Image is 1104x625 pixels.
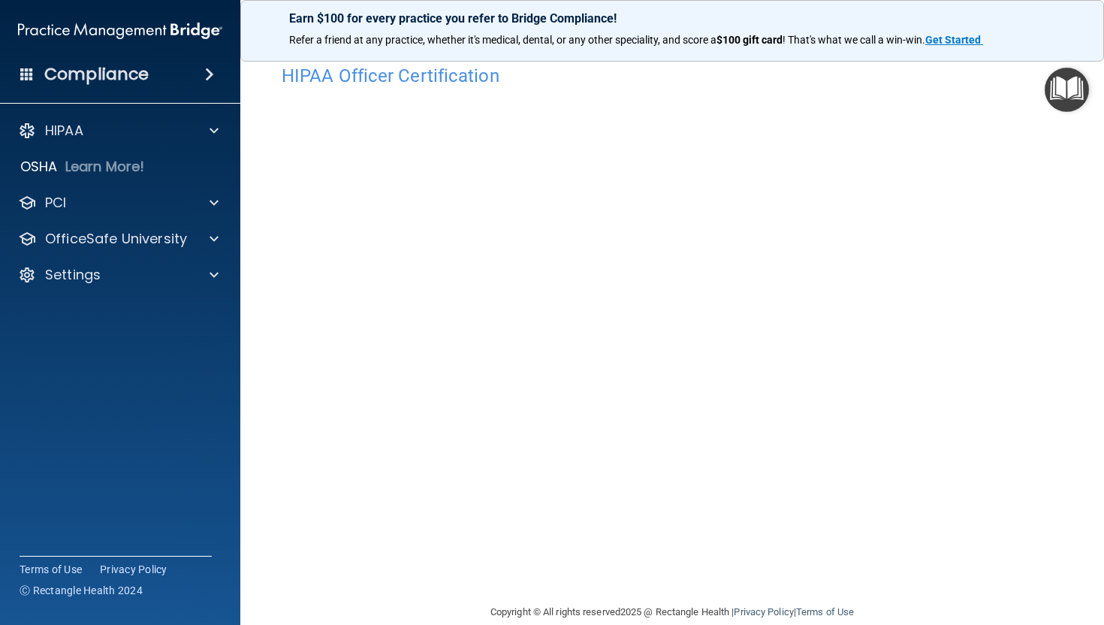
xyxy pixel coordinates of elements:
[289,11,1055,26] p: Earn $100 for every practice you refer to Bridge Compliance!
[783,34,925,46] span: ! That's what we call a win-win.
[18,266,219,284] a: Settings
[20,562,82,577] a: Terms of Use
[18,122,219,140] a: HIPAA
[18,194,219,212] a: PCI
[796,606,854,617] a: Terms of Use
[44,64,149,85] h4: Compliance
[282,94,1063,582] iframe: hipaa-training
[925,34,983,46] a: Get Started
[925,34,981,46] strong: Get Started
[716,34,783,46] strong: $100 gift card
[289,34,716,46] span: Refer a friend at any practice, whether it's medical, dental, or any other speciality, and score a
[20,158,58,176] p: OSHA
[18,230,219,248] a: OfficeSafe University
[45,230,187,248] p: OfficeSafe University
[734,606,793,617] a: Privacy Policy
[45,266,101,284] p: Settings
[18,16,222,46] img: PMB logo
[45,122,83,140] p: HIPAA
[45,194,66,212] p: PCI
[100,562,167,577] a: Privacy Policy
[282,66,1063,86] h4: HIPAA Officer Certification
[65,158,145,176] p: Learn More!
[1045,68,1089,112] button: Open Resource Center
[20,583,143,598] span: Ⓒ Rectangle Health 2024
